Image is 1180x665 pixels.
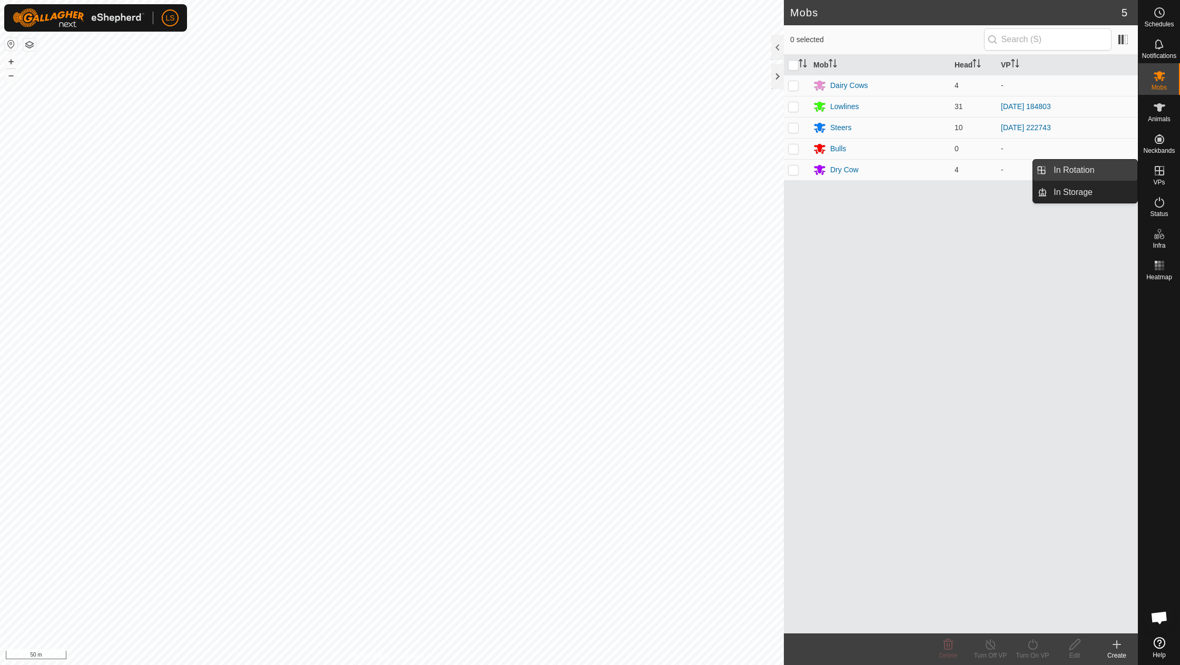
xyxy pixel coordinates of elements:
span: 0 [955,144,959,153]
h2: Mobs [790,6,1122,19]
td: - [997,138,1138,159]
button: Map Layers [23,38,36,51]
th: Mob [809,55,950,75]
td: - [997,159,1138,180]
div: Create [1096,651,1138,660]
p-sorticon: Activate to sort [799,61,807,69]
span: Schedules [1144,21,1174,27]
button: Reset Map [5,38,17,51]
p-sorticon: Activate to sort [829,61,837,69]
span: Delete [939,652,958,659]
div: Lowlines [830,101,859,112]
span: 10 [955,123,963,132]
th: VP [997,55,1138,75]
span: 4 [955,165,959,174]
div: Dairy Cows [830,80,868,91]
a: In Rotation [1047,160,1137,181]
div: Turn On VP [1011,651,1054,660]
span: 31 [955,102,963,111]
li: In Rotation [1033,160,1137,181]
div: Turn Off VP [969,651,1011,660]
a: Contact Us [402,651,434,661]
button: – [5,69,17,82]
a: In Storage [1047,182,1137,203]
span: 0 selected [790,34,984,45]
p-sorticon: Activate to sort [972,61,981,69]
div: Steers [830,122,851,133]
span: 5 [1122,5,1127,21]
span: Help [1153,652,1166,658]
span: Mobs [1152,84,1167,91]
span: Notifications [1142,53,1176,59]
a: Help [1138,633,1180,662]
span: Animals [1148,116,1171,122]
p-sorticon: Activate to sort [1011,61,1019,69]
span: VPs [1153,179,1165,185]
a: [DATE] 222743 [1001,123,1051,132]
div: Edit [1054,651,1096,660]
span: In Rotation [1054,164,1094,177]
div: Dry Cow [830,164,859,175]
span: Heatmap [1146,274,1172,280]
button: + [5,55,17,68]
li: In Storage [1033,182,1137,203]
th: Head [950,55,997,75]
a: Privacy Policy [350,651,390,661]
div: Bulls [830,143,846,154]
span: Neckbands [1143,148,1175,154]
td: - [997,75,1138,96]
a: [DATE] 184803 [1001,102,1051,111]
span: LS [165,13,174,24]
span: In Storage [1054,186,1093,199]
span: Infra [1153,242,1165,249]
img: Gallagher Logo [13,8,144,27]
span: 4 [955,81,959,90]
div: Open chat [1144,602,1175,633]
input: Search (S) [984,28,1112,51]
span: Status [1150,211,1168,217]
